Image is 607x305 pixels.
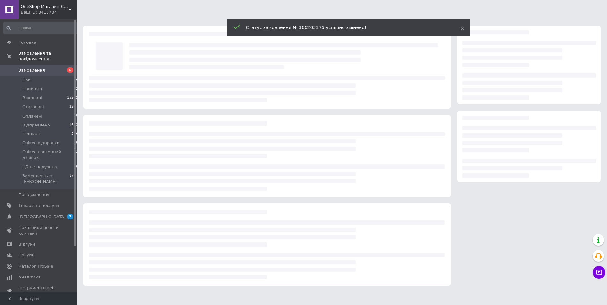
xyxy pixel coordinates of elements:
input: Пошук [3,22,79,34]
span: 6 [67,67,73,73]
span: 7 [67,214,73,219]
span: Замовлення з [PERSON_NAME] [22,173,69,185]
span: Каталог ProSale [19,263,53,269]
span: Повідомлення [19,192,49,198]
span: Товари та послуги [19,203,59,209]
span: Аналітика [19,274,41,280]
span: 2237 [69,104,78,110]
span: Показники роботи компанії [19,225,59,236]
span: Відгуки [19,241,35,247]
span: Прийняті [22,86,42,92]
span: Головна [19,40,36,45]
span: Невдалі [22,131,40,137]
span: Інструменти веб-майстра та SEO [19,285,59,297]
span: ЦБ не получено [22,164,57,170]
span: Відправлено [22,122,50,128]
span: 5 [76,113,78,119]
button: Чат з покупцем [593,266,605,279]
div: Ваш ID: 3413734 [21,10,77,15]
span: Скасовані [22,104,44,110]
span: 15235 [67,95,78,101]
span: Виконані [22,95,42,101]
span: Замовлення та повідомлення [19,50,77,62]
span: OneShop Магазин-Склад [21,4,69,10]
span: 2 [76,86,78,92]
span: 1632 [69,122,78,128]
span: Замовлення [19,67,45,73]
div: Статус замовлення № 366205376 успішно змінено! [246,24,444,31]
span: Нові [22,77,32,83]
span: Очікує повторний дзвінок [22,149,76,161]
span: Покупці [19,252,36,258]
span: 6 [76,77,78,83]
span: 516 [71,131,78,137]
span: 0 [76,164,78,170]
span: [DEMOGRAPHIC_DATA] [19,214,66,220]
span: 20 [74,140,78,146]
span: Очікує відправки [22,140,60,146]
span: Оплачені [22,113,42,119]
span: 1767 [69,173,78,185]
span: 3 [76,149,78,161]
